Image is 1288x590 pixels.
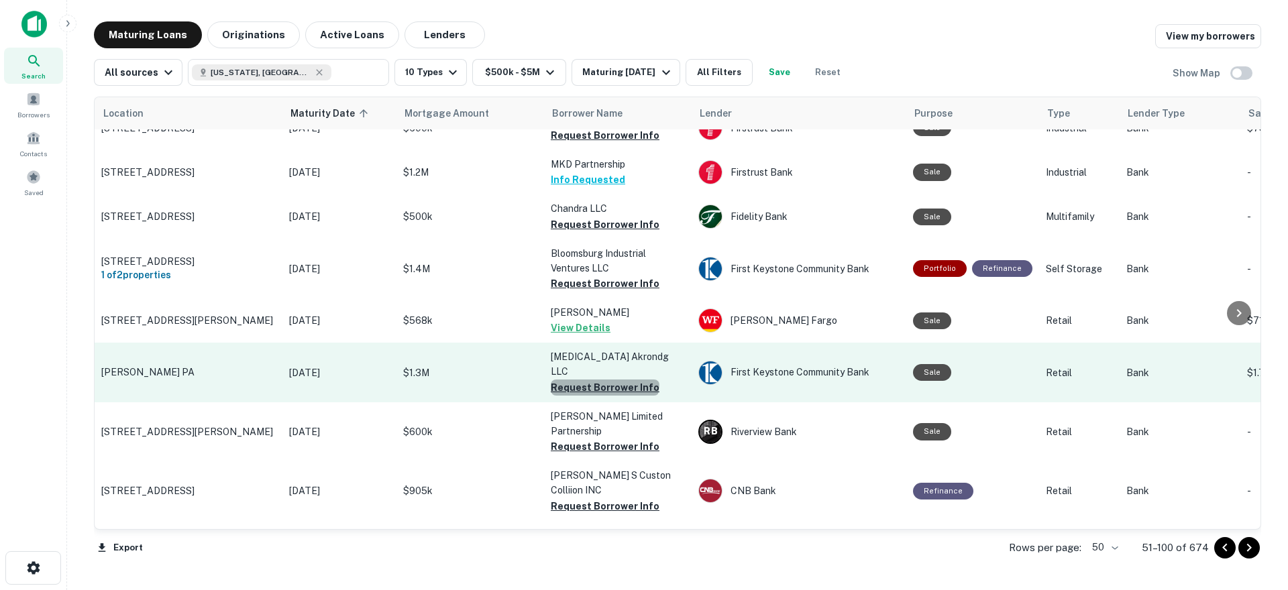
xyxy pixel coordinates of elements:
[396,97,544,129] th: Mortgage Amount
[551,246,685,276] p: Bloomsburg Industrial Ventures LLC
[698,361,900,385] div: First Keystone Community Bank
[24,187,44,198] span: Saved
[1046,424,1113,439] p: Retail
[1126,483,1234,498] p: Bank
[1120,97,1240,129] th: Lender Type
[1126,261,1234,276] p: Bank
[692,97,906,129] th: Lender
[403,313,537,328] p: $568k
[1046,209,1113,224] p: Multifamily
[906,97,1039,129] th: Purpose
[1126,209,1234,224] p: Bank
[207,21,300,48] button: Originations
[700,105,732,121] span: Lender
[806,59,849,86] button: Reset
[394,59,467,86] button: 10 Types
[403,261,537,276] p: $1.4M
[699,257,722,280] img: picture
[698,479,900,503] div: CNB Bank
[551,172,625,188] button: Info Requested
[552,105,623,121] span: Borrower Name
[289,209,390,224] p: [DATE]
[101,314,276,327] p: [STREET_ADDRESS][PERSON_NAME]
[4,86,63,123] div: Borrowers
[1155,24,1261,48] a: View my borrowers
[1039,97,1120,129] th: Type
[582,64,674,80] div: Maturing [DATE]
[913,364,951,381] div: Sale
[101,255,276,268] p: [STREET_ADDRESS]
[101,485,276,497] p: [STREET_ADDRESS]
[1126,365,1234,380] p: Bank
[282,97,396,129] th: Maturity Date
[704,424,717,438] p: R B
[913,260,967,277] div: This is a portfolio loan with 2 properties
[17,109,50,120] span: Borrowers
[551,217,659,233] button: Request Borrower Info
[551,528,685,542] p: Alido Group LP
[1214,537,1236,558] button: Go to previous page
[305,21,399,48] button: Active Loans
[913,423,951,440] div: Sale
[686,59,753,86] button: All Filters
[20,148,47,159] span: Contacts
[1046,261,1113,276] p: Self Storage
[1238,537,1260,558] button: Go to next page
[551,276,659,292] button: Request Borrower Info
[103,105,144,121] span: Location
[913,164,951,180] div: Sale
[405,21,485,48] button: Lenders
[699,361,722,384] img: picture
[544,97,692,129] th: Borrower Name
[758,59,801,86] button: Save your search to get updates of matches that match your search criteria.
[405,105,506,121] span: Mortgage Amount
[1126,313,1234,328] p: Bank
[290,105,372,121] span: Maturity Date
[699,161,722,184] img: picture
[1126,424,1234,439] p: Bank
[699,309,722,332] img: picture
[914,105,953,121] span: Purpose
[101,166,276,178] p: [STREET_ADDRESS]
[1009,540,1081,556] p: Rows per page:
[403,483,537,498] p: $905k
[21,11,47,38] img: capitalize-icon.png
[699,205,722,228] img: picture
[913,209,951,225] div: Sale
[211,66,311,78] span: [US_STATE], [GEOGRAPHIC_DATA]
[4,125,63,162] div: Contacts
[698,257,900,281] div: First Keystone Community Bank
[1142,540,1209,556] p: 51–100 of 674
[403,209,537,224] p: $500k
[698,160,900,184] div: Firstrust Bank
[4,48,63,84] div: Search
[101,268,276,282] h6: 1 of 2 properties
[1047,105,1070,121] span: Type
[4,164,63,200] a: Saved
[551,320,610,336] button: View Details
[101,211,276,223] p: [STREET_ADDRESS]
[403,365,537,380] p: $1.3M
[95,97,282,129] th: Location
[94,21,202,48] button: Maturing Loans
[1046,165,1113,180] p: Industrial
[1126,165,1234,180] p: Bank
[289,483,390,498] p: [DATE]
[551,127,659,143] button: Request Borrower Info
[289,365,390,380] p: [DATE]
[472,59,566,86] button: $500k - $5M
[101,426,276,438] p: [STREET_ADDRESS][PERSON_NAME]
[94,59,182,86] button: All sources
[699,479,722,502] img: picture
[551,409,685,438] p: [PERSON_NAME] Limited Partnership
[1128,105,1185,121] span: Lender Type
[698,204,900,229] div: Fidelity Bank
[1221,440,1288,504] iframe: Chat Widget
[21,70,46,81] span: Search
[972,260,1032,277] div: This loan purpose was for refinancing
[1173,66,1222,80] h6: Show Map
[698,308,900,333] div: [PERSON_NAME] Fargo
[572,59,680,86] button: Maturing [DATE]
[289,165,390,180] p: [DATE]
